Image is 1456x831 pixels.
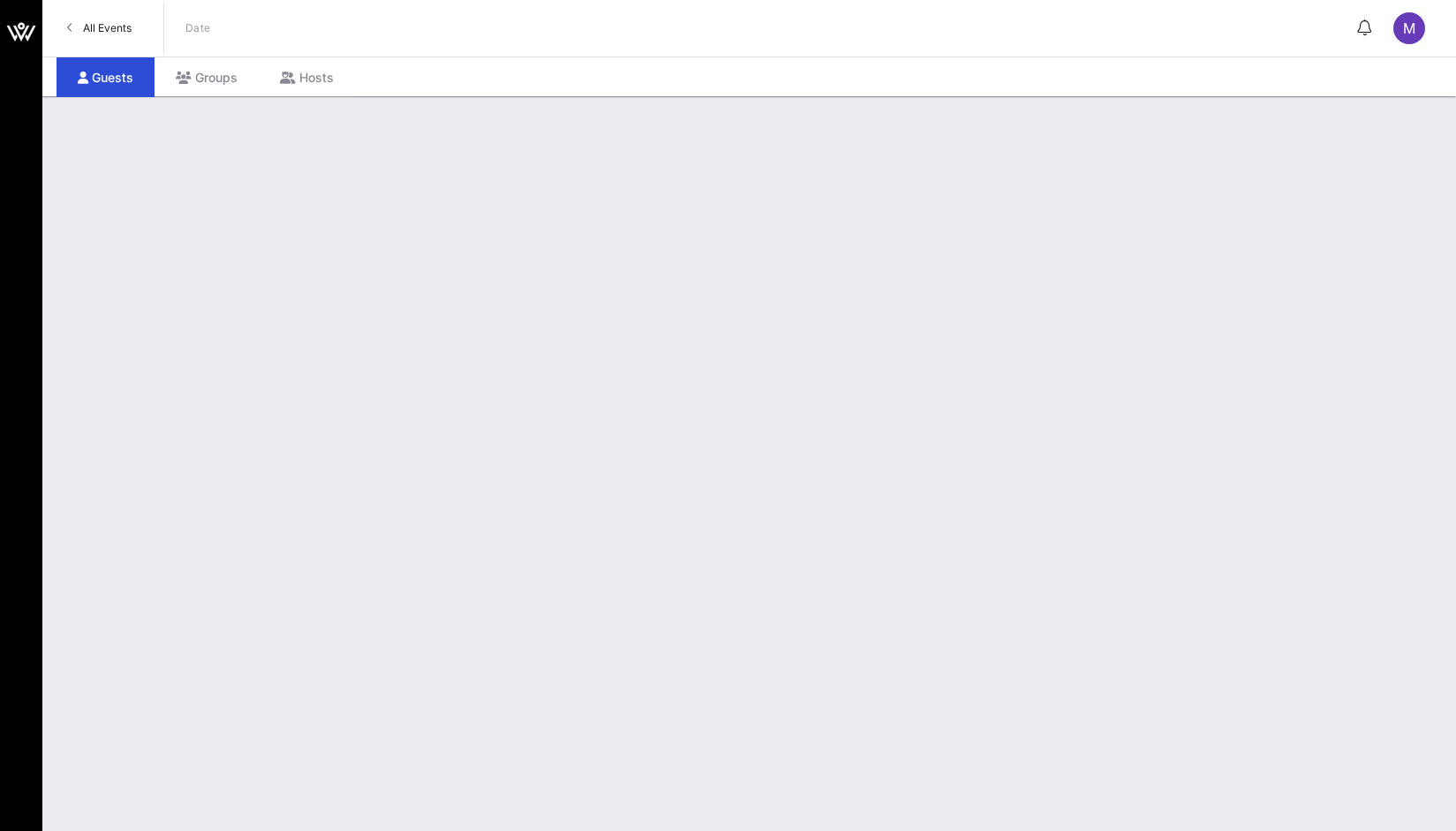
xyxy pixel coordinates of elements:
p: Date [185,19,211,37]
div: Groups [155,57,259,97]
div: Hosts [259,57,355,97]
span: All Events [83,21,132,34]
div: M [1393,12,1425,44]
span: M [1403,19,1415,37]
a: All Events [57,14,142,42]
div: Guests [57,57,155,97]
